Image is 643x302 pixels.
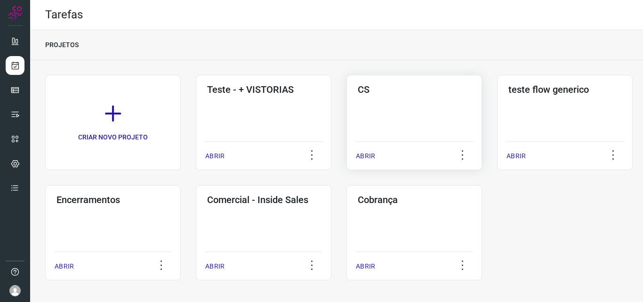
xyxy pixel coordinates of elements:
[56,194,169,205] h3: Encerramentos
[508,84,621,95] h3: teste flow generico
[45,40,79,50] p: PROJETOS
[8,6,22,20] img: Logo
[506,151,526,161] p: ABRIR
[358,84,471,95] h3: CS
[55,261,74,271] p: ABRIR
[9,285,21,296] img: avatar-user-boy.jpg
[205,151,225,161] p: ABRIR
[207,84,320,95] h3: Teste - + VISTORIAS
[356,261,375,271] p: ABRIR
[205,261,225,271] p: ABRIR
[356,151,375,161] p: ABRIR
[207,194,320,205] h3: Comercial - Inside Sales
[78,132,148,142] p: CRIAR NOVO PROJETO
[45,8,83,22] h2: Tarefas
[358,194,471,205] h3: Cobrança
